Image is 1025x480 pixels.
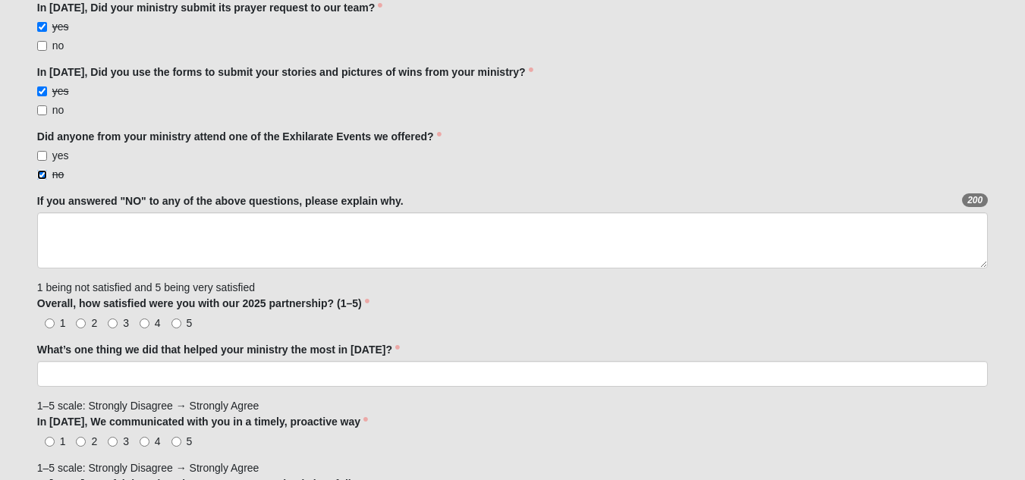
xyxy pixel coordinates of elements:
span: no [52,104,64,116]
label: In [DATE], Did you use the forms to submit your stories and pictures of wins from your ministry? [37,64,533,80]
label: Overall, how satisfied were you with our 2025 partnership? (1–5) [37,296,369,311]
span: no [52,168,64,180]
span: yes [52,20,69,33]
input: no [37,170,47,180]
input: no [37,41,47,51]
input: 1 [45,318,55,328]
label: Did anyone from your ministry attend one of the Exhilarate Events we offered? [37,129,442,144]
input: 2 [76,437,86,447]
label: If you answered "NO" to any of the above questions, please explain why. [37,193,404,209]
span: 5 [187,317,193,329]
input: 4 [140,318,149,328]
input: 5 [171,437,181,447]
span: yes [52,149,69,162]
label: In [DATE], We communicated with you in a timely, proactive way [37,414,368,429]
input: 2 [76,318,86,328]
input: 1 [45,437,55,447]
em: 200 [962,193,988,207]
span: yes [52,85,69,97]
span: 1 [60,317,66,329]
span: 4 [155,435,161,447]
span: 5 [187,435,193,447]
input: yes [37,151,47,161]
span: 3 [123,435,129,447]
span: no [52,39,64,52]
label: What’s one thing we did that helped your ministry the most in [DATE]? [37,342,400,357]
span: 2 [91,435,97,447]
input: yes [37,86,47,96]
input: 5 [171,318,181,328]
span: 2 [91,317,97,329]
input: 3 [108,437,118,447]
input: 3 [108,318,118,328]
span: 1 [60,435,66,447]
input: no [37,105,47,115]
input: yes [37,22,47,32]
span: 3 [123,317,129,329]
input: 4 [140,437,149,447]
span: 4 [155,317,161,329]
